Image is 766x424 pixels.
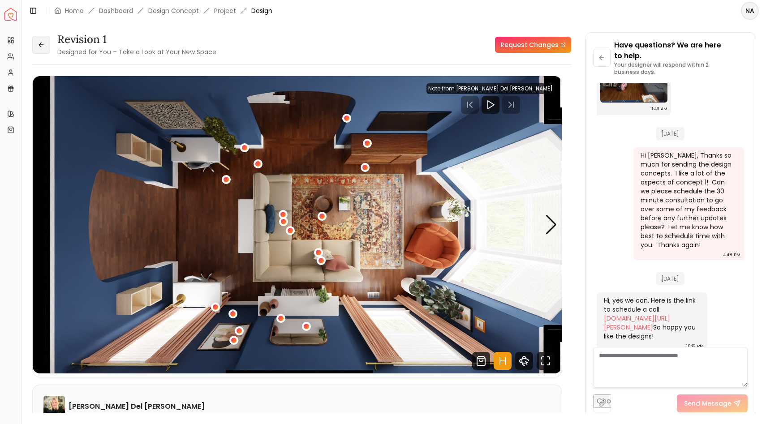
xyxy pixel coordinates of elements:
span: [DATE] [656,127,684,140]
h6: [PERSON_NAME] Del [PERSON_NAME] [69,401,205,412]
span: Design [251,6,272,15]
button: NA [741,2,759,20]
svg: Fullscreen [537,352,555,370]
a: Home [65,6,84,15]
div: Note from [PERSON_NAME] Del [PERSON_NAME] [426,83,555,94]
h3: Revision 1 [57,32,216,47]
div: 4:48 PM [723,250,740,259]
li: Design Concept [148,6,199,15]
span: NA [742,3,758,19]
img: Design Render 5 [33,76,562,373]
svg: Hotspots Toggle [494,352,512,370]
svg: 360 View [515,352,533,370]
a: Dashboard [99,6,133,15]
div: Next slide [545,215,557,235]
img: Tina Martin Del Campo [43,396,65,417]
div: Previous slide [37,215,49,235]
div: Hi [PERSON_NAME], Thanks so much for sending the design concepts. I like a lot of the aspects of ... [641,151,735,249]
nav: breadcrumb [54,6,272,15]
a: Request Changes [495,37,571,53]
a: Project [214,6,236,15]
p: Have questions? We are here to help. [614,40,748,61]
svg: Shop Products from this design [472,352,490,370]
img: Spacejoy Logo [4,8,17,21]
small: Designed for You – Take a Look at Your New Space [57,47,216,56]
a: Spacejoy [4,8,17,21]
a: [DOMAIN_NAME][URL][PERSON_NAME] [604,314,670,332]
svg: Play [485,99,496,110]
div: Carousel [33,76,562,373]
span: [DATE] [656,272,684,285]
div: Hi, yes we can. Here is the link to schedule a call: So happy you like the designs! [604,296,698,341]
p: Your designer will respond within 2 business days. [614,61,748,76]
div: 10:12 PM [686,342,704,351]
div: 5 / 5 [33,76,562,373]
div: 11:43 AM [650,104,667,113]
